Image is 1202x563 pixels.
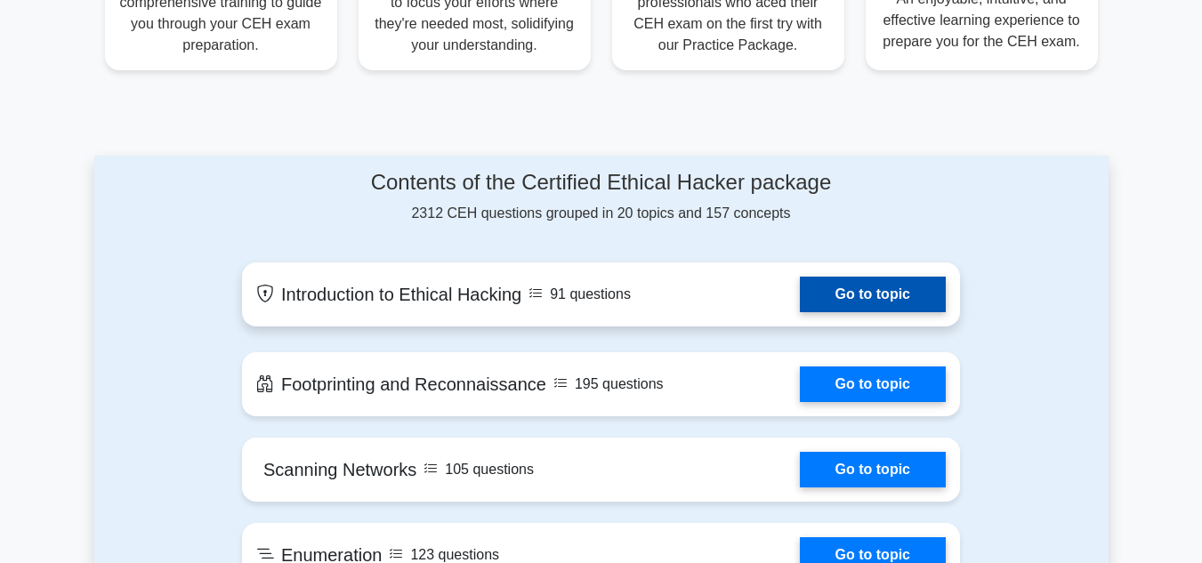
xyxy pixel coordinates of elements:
[800,452,946,487] a: Go to topic
[242,170,960,224] div: 2312 CEH questions grouped in 20 topics and 157 concepts
[800,366,946,402] a: Go to topic
[800,277,946,312] a: Go to topic
[242,170,960,196] h4: Contents of the Certified Ethical Hacker package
